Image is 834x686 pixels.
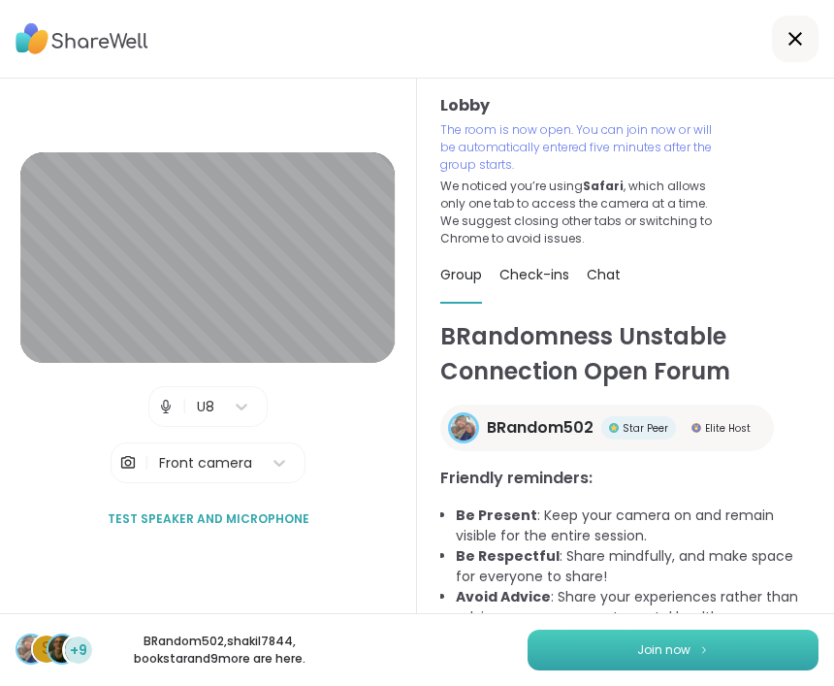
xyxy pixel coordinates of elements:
[42,637,51,662] span: s
[17,636,45,663] img: BRandom502
[705,421,751,436] span: Elite Host
[100,499,317,539] button: Test speaker and microphone
[456,506,811,546] li: : Keep your camera on and remain visible for the entire session.
[157,387,175,426] img: Microphone
[111,633,328,668] p: BRandom502 , shakil7844 , bookstar and 9 more are here.
[637,641,690,659] span: Join now
[159,453,252,474] div: Front camera
[691,423,701,433] img: Elite Host
[108,510,309,528] span: Test speaker and microphone
[440,405,774,451] a: BRandom502BRandom502Star PeerStar PeerElite HostElite Host
[440,319,811,389] h1: BRandomness Unstable Connection Open Forum
[609,423,619,433] img: Star Peer
[440,467,811,490] h3: Friendly reminders:
[487,416,593,440] span: BRandom502
[456,546,811,587] li: : Share mindfully, and make space for everyone to share!
[456,587,551,606] b: Avoid Advice
[440,121,720,174] p: The room is now open. You can join now or will be automatically entered five minutes after the gr...
[144,443,149,482] span: |
[440,265,482,284] span: Group
[587,265,621,284] span: Chat
[623,421,668,436] span: Star Peer
[456,587,811,648] li: : Share your experiences rather than advice, as peers are not mental health professionals.
[440,178,720,247] p: We noticed you’re using , which allows only one tab to access the camera at a time. We suggest cl...
[456,506,537,525] b: Be Present
[70,640,87,661] span: +9
[16,16,148,61] img: ShareWell Logo
[528,630,818,670] button: Join now
[119,443,137,482] img: Camera
[48,636,76,663] img: bookstar
[583,178,624,194] b: Safari
[499,265,569,284] span: Check-ins
[182,387,187,426] span: |
[456,546,560,566] b: Be Respectful
[440,94,811,117] h3: Lobby
[451,415,476,441] img: BRandom502
[197,397,214,417] div: U8
[698,644,710,655] img: ShareWell Logomark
